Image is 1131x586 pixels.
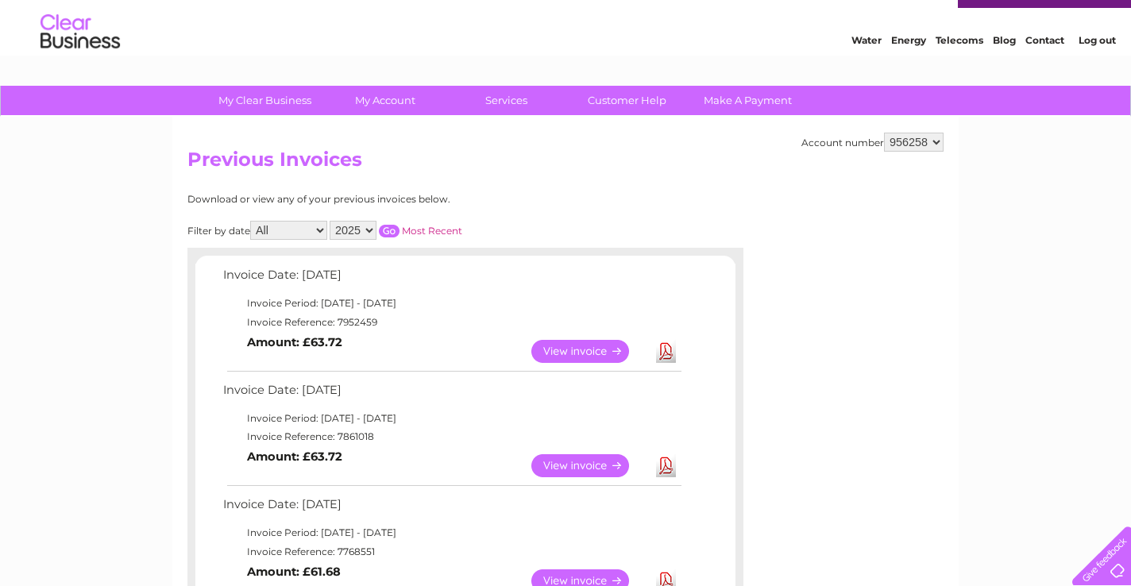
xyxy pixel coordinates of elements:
[320,86,451,115] a: My Account
[682,86,813,115] a: Make A Payment
[531,340,648,363] a: View
[219,380,684,409] td: Invoice Date: [DATE]
[891,67,926,79] a: Energy
[219,427,684,446] td: Invoice Reference: 7861018
[40,41,121,90] img: logo.png
[801,133,944,152] div: Account number
[562,86,693,115] a: Customer Help
[219,494,684,523] td: Invoice Date: [DATE]
[247,565,341,579] b: Amount: £61.68
[1079,67,1116,79] a: Log out
[187,148,944,179] h2: Previous Invoices
[199,86,330,115] a: My Clear Business
[656,454,676,477] a: Download
[1025,67,1064,79] a: Contact
[187,221,604,240] div: Filter by date
[219,264,684,294] td: Invoice Date: [DATE]
[219,523,684,542] td: Invoice Period: [DATE] - [DATE]
[832,8,941,28] a: 0333 014 3131
[247,335,342,349] b: Amount: £63.72
[219,409,684,428] td: Invoice Period: [DATE] - [DATE]
[531,454,648,477] a: View
[219,542,684,561] td: Invoice Reference: 7768551
[187,194,604,205] div: Download or view any of your previous invoices below.
[656,340,676,363] a: Download
[402,225,462,237] a: Most Recent
[993,67,1016,79] a: Blog
[851,67,882,79] a: Water
[219,313,684,332] td: Invoice Reference: 7952459
[191,9,942,77] div: Clear Business is a trading name of Verastar Limited (registered in [GEOGRAPHIC_DATA] No. 3667643...
[247,449,342,464] b: Amount: £63.72
[219,294,684,313] td: Invoice Period: [DATE] - [DATE]
[936,67,983,79] a: Telecoms
[441,86,572,115] a: Services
